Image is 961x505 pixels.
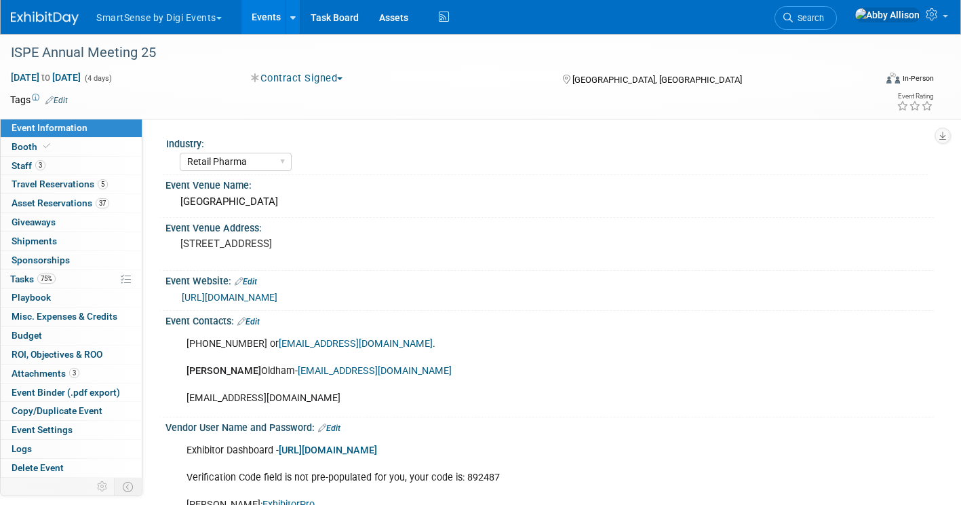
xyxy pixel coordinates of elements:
a: Staff3 [1,157,142,175]
a: Edit [235,277,257,286]
span: Playbook [12,292,51,303]
a: Edit [318,424,340,433]
a: Edit [45,96,68,105]
div: Event Venue Address: [165,218,934,235]
span: 75% [37,274,56,284]
div: Industry: [166,134,928,151]
a: Travel Reservations5 [1,175,142,193]
a: Copy/Duplicate Event [1,402,142,420]
a: Delete Event [1,459,142,477]
a: ROI, Objectives & ROO [1,345,142,364]
td: Toggle Event Tabs [115,478,142,495]
a: Logs [1,440,142,458]
div: Event Rating [897,93,933,100]
span: Budget [12,330,42,341]
span: ROI, Objectives & ROO [12,349,102,360]
td: Personalize Event Tab Strip [91,478,115,495]
i: Booth reservation complete [43,143,50,150]
pre: [STREET_ADDRESS] [180,238,471,250]
a: Shipments [1,232,142,250]
span: Copy/Duplicate Event [12,405,102,416]
img: ExhibitDay [11,12,79,25]
span: Staff [12,160,45,171]
a: Sponsorships [1,251,142,269]
img: Format-Inperson.png [886,73,900,83]
a: Event Information [1,119,142,137]
a: Event Settings [1,421,142,439]
span: Giveaways [12,217,56,227]
span: (4 days) [83,74,112,83]
a: [URL][DOMAIN_NAME] [182,292,277,303]
span: Event Binder (.pdf export) [12,387,120,398]
span: Booth [12,141,53,152]
span: Sponsorships [12,255,70,265]
button: Contract Signed [246,71,348,86]
a: [EMAIL_ADDRESS][DOMAIN_NAME] [298,365,452,377]
a: Asset Reservations37 [1,194,142,212]
span: Travel Reservations [12,179,108,189]
span: Tasks [10,274,56,284]
span: Event Settings [12,424,73,435]
span: [DATE] [DATE] [10,71,81,83]
div: [GEOGRAPHIC_DATA] [176,191,924,212]
div: Event Website: [165,271,934,288]
span: Search [793,13,824,23]
td: Tags [10,93,68,107]
div: Event Venue Name: [165,175,934,192]
a: Budget [1,326,142,345]
a: [EMAIL_ADDRESS][DOMAIN_NAME] [279,338,433,350]
div: [PHONE_NUMBER] or . Oldham- [EMAIL_ADDRESS][DOMAIN_NAME] [177,331,785,412]
div: Vendor User Name and Password: [165,417,934,435]
a: Giveaways [1,213,142,231]
a: Booth [1,138,142,156]
div: Event Contacts: [165,311,934,329]
span: 5 [98,179,108,189]
span: Attachments [12,368,79,379]
span: 3 [35,160,45,170]
a: Event Binder (.pdf export) [1,384,142,402]
a: Playbook [1,288,142,307]
a: Tasks75% [1,270,142,288]
span: 3 [69,368,79,378]
a: [URL][DOMAIN_NAME] [279,445,377,456]
span: [GEOGRAPHIC_DATA], [GEOGRAPHIC_DATA] [572,75,742,85]
a: Edit [237,317,260,326]
span: Misc. Expenses & Credits [12,311,117,322]
a: Misc. Expenses & Credits [1,307,142,326]
span: 37 [96,198,109,208]
a: Search [774,6,837,30]
span: Asset Reservations [12,198,109,208]
span: to [39,72,52,83]
div: Event Format [797,71,934,91]
b: [PERSON_NAME] [187,365,261,377]
a: Attachments3 [1,364,142,383]
span: Logs [12,443,32,454]
div: ISPE Annual Meeting 25 [6,41,855,65]
span: Shipments [12,236,57,246]
span: Delete Event [12,462,64,473]
div: In-Person [902,73,934,83]
img: Abby Allison [855,7,920,22]
span: Event Information [12,122,87,133]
